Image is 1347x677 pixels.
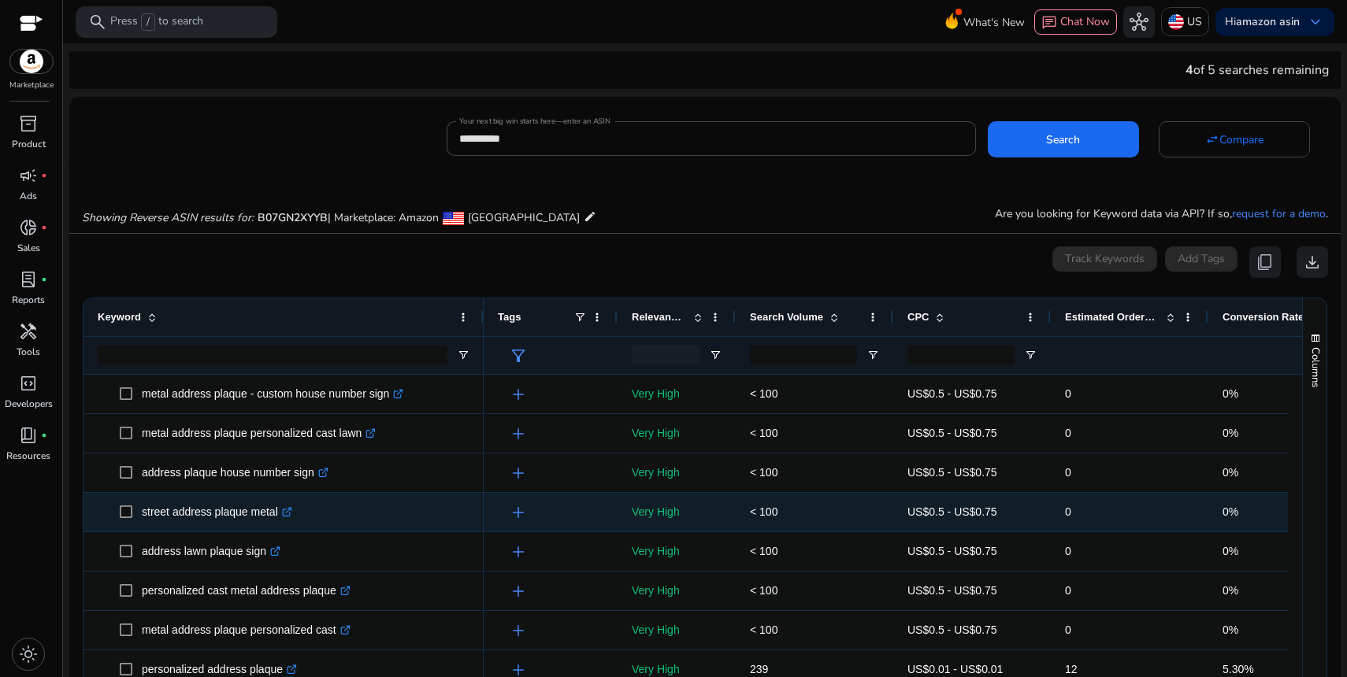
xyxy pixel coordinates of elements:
mat-label: Your next big win starts here—enter an ASIN [459,116,610,127]
span: add [509,582,528,601]
span: B07GN2XYYB [258,210,328,225]
p: Reports [12,293,45,307]
span: 0% [1223,545,1238,557]
span: [GEOGRAPHIC_DATA] [468,210,580,225]
p: Ads [20,189,37,203]
span: / [141,13,155,31]
span: 5.30% [1223,663,1254,675]
span: search [88,13,107,31]
span: download [1303,253,1322,272]
span: 0% [1223,466,1238,479]
span: < 100 [750,466,777,479]
span: Search [1046,131,1080,148]
span: 0 [1065,545,1071,557]
span: filter_alt [509,346,528,365]
span: chat [1041,15,1057,31]
button: Open Filter Menu [709,349,722,361]
span: add [509,621,528,640]
span: campaign [19,166,38,185]
p: Very High [632,614,722,646]
p: Are you looking for Keyword data via API? If so, . [995,205,1328,222]
span: US$0.5 - US$0.75 [907,505,997,518]
p: Very High [632,496,722,528]
span: fiber_manual_record [41,172,47,179]
button: chatChat Now [1034,9,1117,35]
p: Very High [632,417,722,449]
button: Compare [1159,121,1310,157]
span: US$0.5 - US$0.75 [907,545,997,557]
span: What's New [963,9,1025,36]
span: 0% [1223,387,1238,400]
span: < 100 [750,545,777,557]
input: Keyword Filter Input [98,346,447,364]
span: < 100 [750,505,777,518]
p: Very High [632,575,722,607]
span: add [509,424,528,443]
span: 0 [1065,466,1071,479]
span: 0 [1065,505,1071,518]
p: address plaque house number sign [142,457,328,489]
span: 0 [1065,623,1071,636]
span: code_blocks [19,374,38,393]
span: Compare [1219,131,1264,148]
p: Tools [17,345,40,359]
p: metal address plaque personalized cast lawn [142,417,376,449]
span: 0% [1223,623,1238,636]
button: download [1297,246,1328,278]
p: Very High [632,378,722,410]
span: US$0.5 - US$0.75 [907,584,997,597]
span: Columns [1308,347,1323,387]
div: of 5 searches remaining [1186,61,1329,80]
span: 0% [1223,427,1238,439]
span: US$0.5 - US$0.75 [907,427,997,439]
span: Conversion Rate [1223,311,1304,323]
span: add [509,464,528,483]
p: personalized cast metal address plaque [142,575,351,607]
span: fiber_manual_record [41,432,47,438]
p: metal address plaque personalized cast [142,614,351,646]
span: light_mode [19,645,38,664]
p: Marketplace [9,80,54,91]
span: 0 [1065,584,1071,597]
p: address lawn plaque sign [142,535,280,568]
span: US$0.5 - US$0.75 [907,387,997,400]
p: Hi [1225,17,1300,28]
span: lab_profile [19,270,38,289]
span: CPC [907,311,929,323]
span: handyman [19,322,38,341]
mat-icon: edit [584,207,596,226]
p: street address plaque metal [142,496,292,528]
img: amazon.svg [10,50,53,73]
span: US$0.5 - US$0.75 [907,623,997,636]
span: 0% [1223,584,1238,597]
b: amazon asin [1236,14,1300,29]
span: 4 [1186,61,1193,79]
p: metal address plaque - custom house number sign [142,378,403,410]
span: fiber_manual_record [41,276,47,283]
span: < 100 [750,623,777,636]
p: Press to search [110,13,203,31]
mat-icon: swap_horiz [1205,132,1219,146]
span: Tags [498,311,521,323]
span: inventory_2 [19,114,38,133]
span: add [509,385,528,404]
span: Relevance Score [632,311,687,323]
span: 239 [750,663,768,675]
button: Search [988,121,1139,157]
p: Sales [17,241,40,255]
button: Open Filter Menu [457,349,469,361]
p: Developers [5,397,53,411]
input: Search Volume Filter Input [750,346,857,364]
p: Resources [6,449,50,463]
span: keyboard_arrow_down [1306,13,1325,31]
button: hub [1123,6,1155,38]
span: add [509,503,528,522]
span: < 100 [750,387,777,400]
span: Estimated Orders/Month [1065,311,1160,323]
span: US$0.01 - US$0.01 [907,663,1003,675]
p: US [1187,8,1202,35]
p: Very High [632,535,722,568]
span: | Marketplace: Amazon [328,210,439,225]
input: CPC Filter Input [907,346,1015,364]
button: Open Filter Menu [866,349,879,361]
